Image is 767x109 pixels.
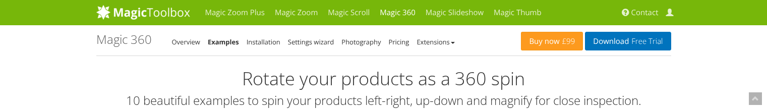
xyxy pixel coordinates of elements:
[96,5,190,20] img: MagicToolbox.com - Image tools for your website
[96,94,671,107] h3: 10 beautiful examples to spin your products left-right, up-down and magnify for close inspection.
[629,37,663,45] span: Free Trial
[172,37,200,46] a: Overview
[341,37,381,46] a: Photography
[560,37,575,45] span: £99
[631,8,659,18] span: Contact
[208,37,239,46] a: Examples
[96,69,671,89] h2: Rotate your products as a 360 spin
[288,37,334,46] a: Settings wizard
[96,33,152,46] h1: Magic 360
[585,32,671,50] a: DownloadFree Trial
[388,37,409,46] a: Pricing
[521,32,583,50] a: Buy now£99
[247,37,280,46] a: Installation
[417,37,454,46] a: Extensions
